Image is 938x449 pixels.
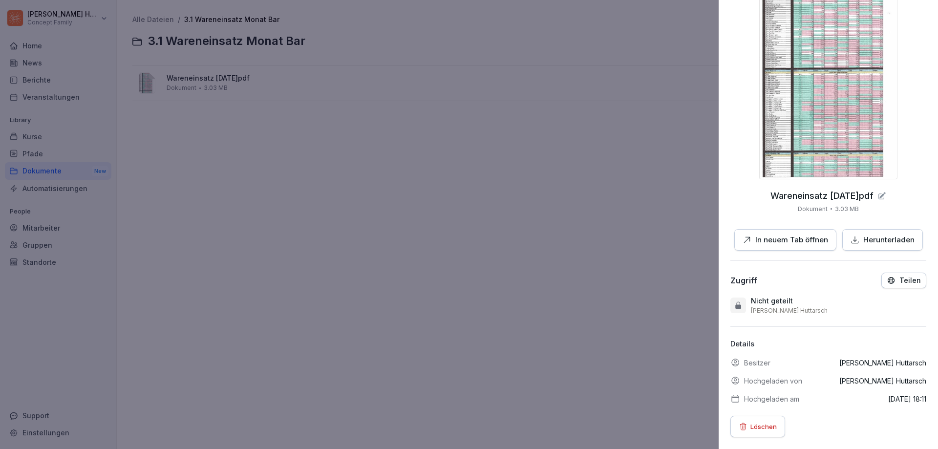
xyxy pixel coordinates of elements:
[730,276,757,285] div: Zugriff
[750,421,777,432] p: Löschen
[744,394,799,404] p: Hochgeladen am
[899,277,921,284] p: Teilen
[734,229,836,251] button: In neuem Tab öffnen
[730,339,926,350] p: Details
[888,394,926,404] p: [DATE] 18:11
[863,235,915,246] p: Herunterladen
[755,235,828,246] p: In neuem Tab öffnen
[798,205,828,214] p: Dokument
[881,273,926,288] button: Teilen
[744,376,802,386] p: Hochgeladen von
[751,307,828,315] p: [PERSON_NAME] Huttarsch
[744,358,770,368] p: Besitzer
[751,296,793,306] p: Nicht geteilt
[839,358,926,368] p: [PERSON_NAME] Huttarsch
[770,191,874,201] p: Wareneinsatz August 25.pdf
[730,416,785,437] button: Löschen
[835,205,859,214] p: 3.03 MB
[839,376,926,386] p: [PERSON_NAME] Huttarsch
[842,229,923,251] button: Herunterladen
